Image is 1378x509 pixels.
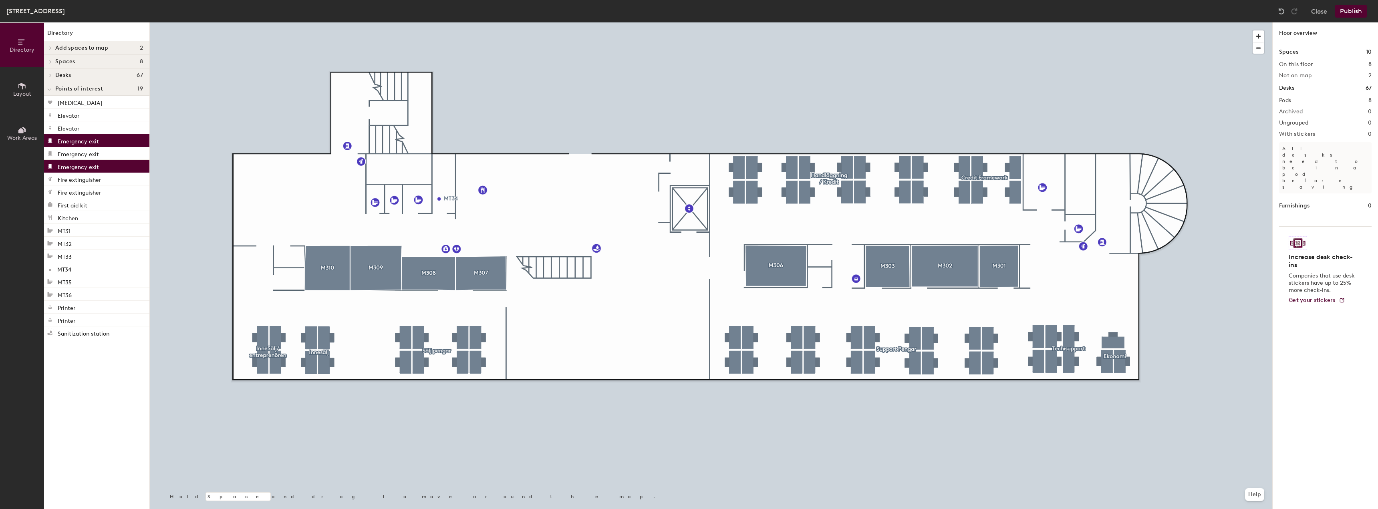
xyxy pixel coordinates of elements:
[1368,120,1372,126] h2: 0
[13,91,31,97] span: Layout
[58,251,72,260] p: MT33
[58,149,99,158] p: Emergency exit
[1279,61,1313,68] h2: On this floor
[1335,5,1367,18] button: Publish
[58,302,75,312] p: Printer
[58,161,99,171] p: Emergency exit
[58,187,101,196] p: Fire extinguisher
[58,97,102,107] p: [MEDICAL_DATA]
[1368,131,1372,137] h2: 0
[1368,201,1372,210] h1: 0
[1277,7,1285,15] img: Undo
[1368,61,1372,68] h2: 8
[58,174,101,183] p: Fire extinguisher
[1279,84,1294,93] h1: Desks
[44,29,149,41] h1: Directory
[1279,142,1372,193] p: All desks need to be in a pod before saving
[58,110,79,119] p: Elevator
[137,72,143,78] span: 67
[1368,72,1372,79] h2: 2
[58,136,99,145] p: Emergency exit
[6,6,65,16] div: [STREET_ADDRESS]
[1290,7,1298,15] img: Redo
[55,58,75,65] span: Spaces
[55,45,109,51] span: Add spaces to map
[58,213,78,222] p: Kitchen
[1366,48,1372,56] h1: 10
[1279,109,1303,115] h2: Archived
[1289,297,1336,304] span: Get your stickers
[1289,297,1345,304] a: Get your stickers
[137,86,143,92] span: 19
[1279,72,1312,79] h2: Not on map
[1311,5,1327,18] button: Close
[1245,488,1264,501] button: Help
[1279,131,1316,137] h2: With stickers
[1279,97,1291,104] h2: Pods
[55,72,71,78] span: Desks
[1366,84,1372,93] h1: 67
[58,328,109,337] p: Sanitization station
[58,238,72,247] p: MT32
[140,58,143,65] span: 8
[10,46,34,53] span: Directory
[58,290,72,299] p: MT36
[58,200,87,209] p: First aid kit
[140,45,143,51] span: 2
[55,86,103,92] span: Points of interest
[1368,97,1372,104] h2: 8
[58,277,72,286] p: MT35
[58,315,75,324] p: Printer
[1289,236,1307,250] img: Sticker logo
[1289,272,1357,294] p: Companies that use desk stickers have up to 25% more check-ins.
[7,135,37,141] span: Work Areas
[58,123,79,132] p: Elevator
[1368,109,1372,115] h2: 0
[58,225,71,235] p: MT31
[1289,253,1357,269] h4: Increase desk check-ins
[1273,22,1378,41] h1: Floor overview
[1279,120,1309,126] h2: Ungrouped
[57,264,71,273] p: MT34
[1279,48,1298,56] h1: Spaces
[1279,201,1310,210] h1: Furnishings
